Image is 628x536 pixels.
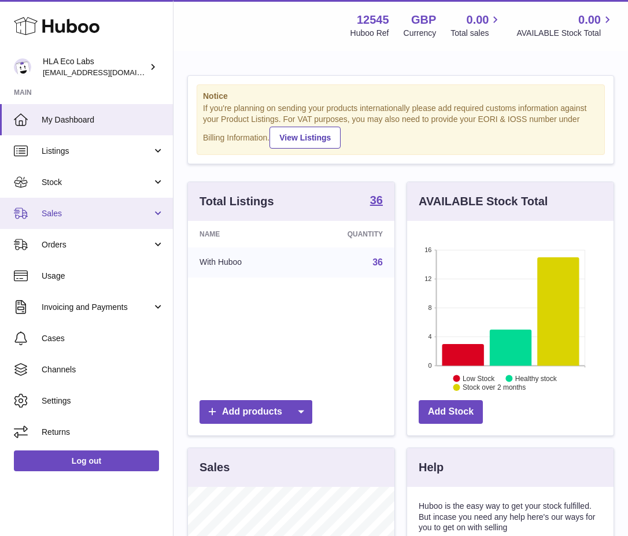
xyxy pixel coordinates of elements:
[42,239,152,250] span: Orders
[370,194,383,206] strong: 36
[42,302,152,313] span: Invoicing and Payments
[428,304,431,311] text: 8
[42,364,164,375] span: Channels
[43,56,147,78] div: HLA Eco Labs
[43,68,170,77] span: [EMAIL_ADDRESS][DOMAIN_NAME]
[419,501,602,534] p: Huboo is the easy way to get your stock fulfilled. But incase you need any help here's our ways f...
[200,460,230,475] h3: Sales
[203,91,599,102] strong: Notice
[428,362,431,369] text: 0
[14,450,159,471] a: Log out
[42,427,164,438] span: Returns
[450,28,502,39] span: Total sales
[578,12,601,28] span: 0.00
[516,12,614,39] a: 0.00 AVAILABLE Stock Total
[203,103,599,148] div: If you're planning on sending your products internationally please add required customs informati...
[42,333,164,344] span: Cases
[200,194,274,209] h3: Total Listings
[404,28,437,39] div: Currency
[424,275,431,282] text: 12
[42,208,152,219] span: Sales
[42,271,164,282] span: Usage
[463,374,495,382] text: Low Stock
[350,28,389,39] div: Huboo Ref
[515,374,557,382] text: Healthy stock
[188,221,297,247] th: Name
[42,146,152,157] span: Listings
[419,460,444,475] h3: Help
[419,400,483,424] a: Add Stock
[450,12,502,39] a: 0.00 Total sales
[428,333,431,340] text: 4
[269,127,341,149] a: View Listings
[372,257,383,267] a: 36
[467,12,489,28] span: 0.00
[357,12,389,28] strong: 12545
[419,194,548,209] h3: AVAILABLE Stock Total
[516,28,614,39] span: AVAILABLE Stock Total
[297,221,394,247] th: Quantity
[370,194,383,208] a: 36
[200,400,312,424] a: Add products
[188,247,297,278] td: With Huboo
[14,58,31,76] img: clinton@newgendirect.com
[463,383,526,391] text: Stock over 2 months
[411,12,436,28] strong: GBP
[424,246,431,253] text: 16
[42,395,164,406] span: Settings
[42,114,164,125] span: My Dashboard
[42,177,152,188] span: Stock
